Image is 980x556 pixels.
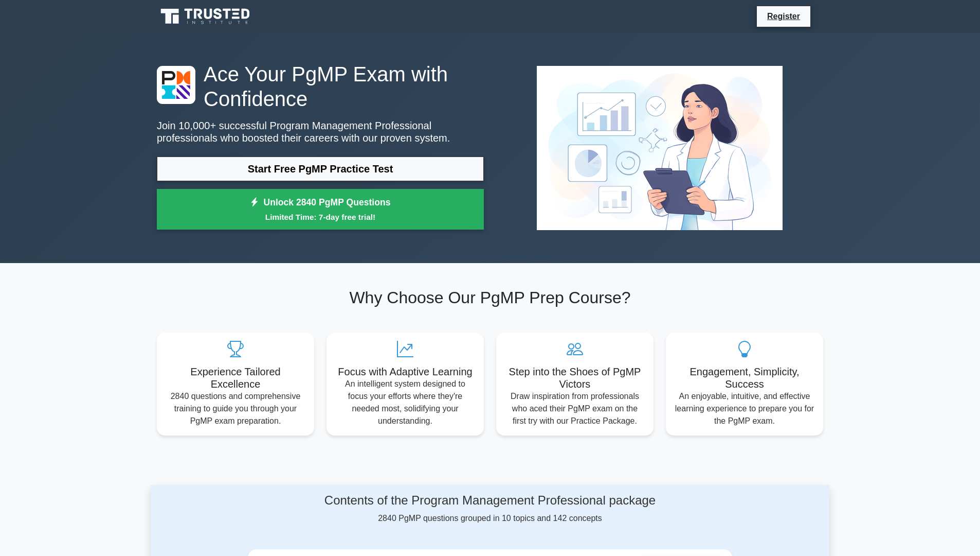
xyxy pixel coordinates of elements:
h1: Ace Your PgMP Exam with Confidence [157,62,484,111]
a: Register [761,10,806,23]
p: Join 10,000+ successful Program Management Professional professionals who boosted their careers w... [157,119,484,144]
h5: Focus with Adaptive Learning [335,366,476,378]
h4: Contents of the Program Management Professional package [248,493,732,508]
p: An enjoyable, intuitive, and effective learning experience to prepare you for the PgMP exam. [674,390,815,427]
img: Program Management Professional Preview [529,58,791,238]
p: An intelligent system designed to focus your efforts where they're needed most, solidifying your ... [335,378,476,427]
small: Limited Time: 7-day free trial! [170,211,471,223]
p: Draw inspiration from professionals who aced their PgMP exam on the first try with our Practice P... [504,390,645,427]
h5: Engagement, Simplicity, Success [674,366,815,390]
a: Unlock 2840 PgMP QuestionsLimited Time: 7-day free trial! [157,189,484,230]
h5: Step into the Shoes of PgMP Victors [504,366,645,390]
div: 2840 PgMP questions grouped in 10 topics and 142 concepts [248,493,732,525]
p: 2840 questions and comprehensive training to guide you through your PgMP exam preparation. [165,390,306,427]
a: Start Free PgMP Practice Test [157,157,484,181]
h2: Why Choose Our PgMP Prep Course? [157,288,823,307]
h5: Experience Tailored Excellence [165,366,306,390]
